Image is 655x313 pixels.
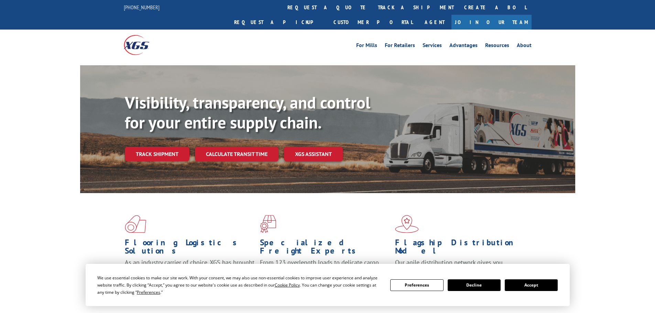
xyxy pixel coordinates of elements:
[125,238,255,258] h1: Flooring Logistics Solutions
[125,258,254,283] span: As an industry carrier of choice, XGS has brought innovation and dedication to flooring logistics...
[275,282,300,288] span: Cookie Policy
[97,274,382,296] div: We use essential cookies to make our site work. With your consent, we may also use non-essential ...
[395,238,525,258] h1: Flagship Distribution Model
[418,15,451,30] a: Agent
[505,279,558,291] button: Accept
[485,43,509,50] a: Resources
[328,15,418,30] a: Customer Portal
[260,238,390,258] h1: Specialized Freight Experts
[448,279,501,291] button: Decline
[124,4,160,11] a: [PHONE_NUMBER]
[395,215,419,233] img: xgs-icon-flagship-distribution-model-red
[137,289,160,295] span: Preferences
[125,92,370,133] b: Visibility, transparency, and control for your entire supply chain.
[229,15,328,30] a: Request a pickup
[284,147,343,161] a: XGS ASSISTANT
[451,15,532,30] a: Join Our Team
[517,43,532,50] a: About
[260,258,390,289] p: From 123 overlength loads to delicate cargo, our experienced staff knows the best way to move you...
[395,258,522,275] span: Our agile distribution network gives you nationwide inventory management on demand.
[385,43,415,50] a: For Retailers
[260,215,276,233] img: xgs-icon-focused-on-flooring-red
[449,43,478,50] a: Advantages
[125,147,189,161] a: Track shipment
[356,43,377,50] a: For Mills
[390,279,443,291] button: Preferences
[125,215,146,233] img: xgs-icon-total-supply-chain-intelligence-red
[86,264,570,306] div: Cookie Consent Prompt
[423,43,442,50] a: Services
[195,147,279,161] a: Calculate transit time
